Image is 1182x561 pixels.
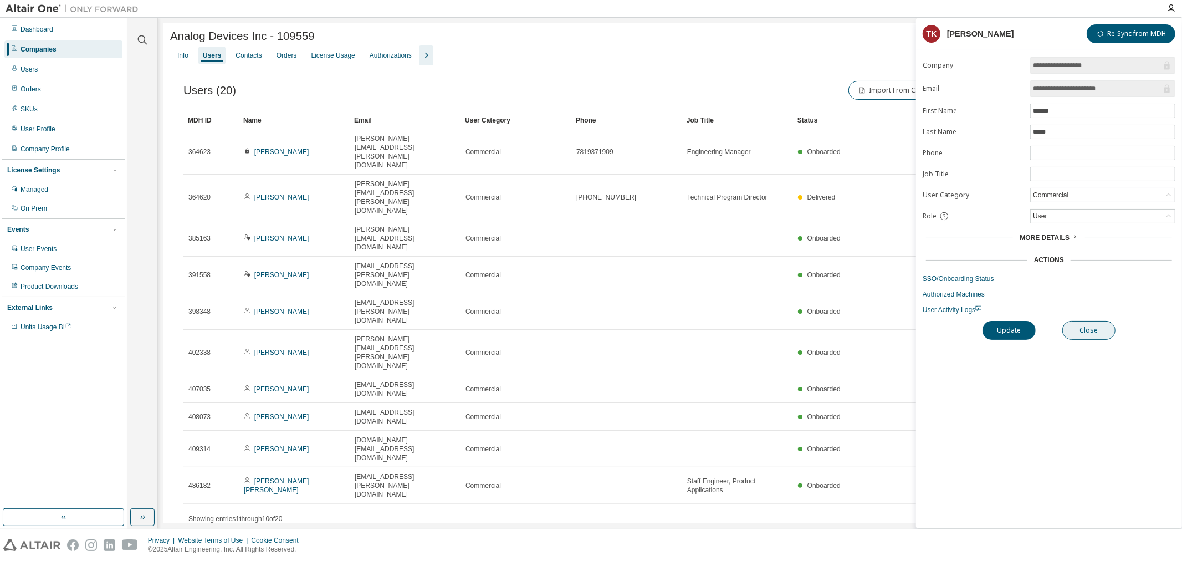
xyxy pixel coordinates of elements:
[7,303,53,312] div: External Links
[465,481,501,490] span: Commercial
[244,477,309,494] a: [PERSON_NAME] [PERSON_NAME]
[188,193,211,202] span: 364620
[243,111,345,129] div: Name
[1087,24,1175,43] button: Re-Sync from MDH
[21,263,71,272] div: Company Events
[1031,210,1175,223] div: User
[254,271,309,279] a: [PERSON_NAME]
[1031,188,1175,202] div: Commercial
[465,234,501,243] span: Commercial
[188,385,211,394] span: 407035
[1031,189,1070,201] div: Commercial
[1020,234,1070,242] span: More Details
[923,306,982,314] span: User Activity Logs
[355,335,456,370] span: [PERSON_NAME][EMAIL_ADDRESS][PERSON_NAME][DOMAIN_NAME]
[188,111,234,129] div: MDH ID
[1062,321,1116,340] button: Close
[355,298,456,325] span: [EMAIL_ADDRESS][PERSON_NAME][DOMAIN_NAME]
[311,51,355,60] div: License Usage
[354,111,456,129] div: Email
[807,308,841,315] span: Onboarded
[355,472,456,499] span: [EMAIL_ADDRESS][PERSON_NAME][DOMAIN_NAME]
[465,445,501,453] span: Commercial
[188,515,283,523] span: Showing entries 1 through 10 of 20
[355,262,456,288] span: [EMAIL_ADDRESS][PERSON_NAME][DOMAIN_NAME]
[923,127,1024,136] label: Last Name
[687,477,788,494] span: Staff Engineer, Product Applications
[465,271,501,279] span: Commercial
[576,147,613,156] span: 7819371909
[923,274,1175,283] a: SSO/Onboarding Status
[923,212,937,221] span: Role
[188,412,211,421] span: 408073
[807,385,841,393] span: Onboarded
[251,536,305,545] div: Cookie Consent
[21,85,41,94] div: Orders
[148,545,305,554] p: © 2025 Altair Engineering, Inc. All Rights Reserved.
[254,234,309,242] a: [PERSON_NAME]
[188,481,211,490] span: 486182
[254,413,309,421] a: [PERSON_NAME]
[188,348,211,357] span: 402338
[7,225,29,234] div: Events
[355,408,456,426] span: [EMAIL_ADDRESS][DOMAIN_NAME]
[188,307,211,316] span: 398348
[923,25,940,43] div: TK
[3,539,60,551] img: altair_logo.svg
[923,191,1024,200] label: User Category
[21,282,78,291] div: Product Downloads
[177,51,188,60] div: Info
[188,147,211,156] span: 364623
[355,380,456,398] span: [EMAIL_ADDRESS][DOMAIN_NAME]
[355,134,456,170] span: [PERSON_NAME][EMAIL_ADDRESS][PERSON_NAME][DOMAIN_NAME]
[807,234,841,242] span: Onboarded
[807,445,841,453] span: Onboarded
[807,482,841,489] span: Onboarded
[465,147,501,156] span: Commercial
[807,349,841,356] span: Onboarded
[923,106,1024,115] label: First Name
[104,539,115,551] img: linkedin.svg
[797,111,1090,129] div: Status
[21,185,48,194] div: Managed
[85,539,97,551] img: instagram.svg
[355,225,456,252] span: [PERSON_NAME][EMAIL_ADDRESS][DOMAIN_NAME]
[21,244,57,253] div: User Events
[355,180,456,215] span: [PERSON_NAME][EMAIL_ADDRESS][PERSON_NAME][DOMAIN_NAME]
[170,30,315,43] span: Analog Devices Inc - 109559
[370,51,412,60] div: Authorizations
[254,148,309,156] a: [PERSON_NAME]
[21,204,47,213] div: On Prem
[254,349,309,356] a: [PERSON_NAME]
[203,51,221,60] div: Users
[687,111,789,129] div: Job Title
[21,25,53,34] div: Dashboard
[465,193,501,202] span: Commercial
[21,145,70,154] div: Company Profile
[807,193,836,201] span: Delivered
[188,445,211,453] span: 409314
[687,147,751,156] span: Engineering Manager
[465,385,501,394] span: Commercial
[1031,210,1048,222] div: User
[465,412,501,421] span: Commercial
[848,81,933,100] button: Import From CSV
[923,84,1024,93] label: Email
[21,65,38,74] div: Users
[178,536,251,545] div: Website Terms of Use
[67,539,79,551] img: facebook.svg
[465,111,567,129] div: User Category
[21,45,57,54] div: Companies
[807,413,841,421] span: Onboarded
[254,193,309,201] a: [PERSON_NAME]
[1034,256,1064,264] div: Actions
[236,51,262,60] div: Contacts
[807,148,841,156] span: Onboarded
[947,29,1014,38] div: [PERSON_NAME]
[254,308,309,315] a: [PERSON_NAME]
[277,51,297,60] div: Orders
[21,323,71,331] span: Units Usage BI
[148,536,178,545] div: Privacy
[983,321,1036,340] button: Update
[254,385,309,393] a: [PERSON_NAME]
